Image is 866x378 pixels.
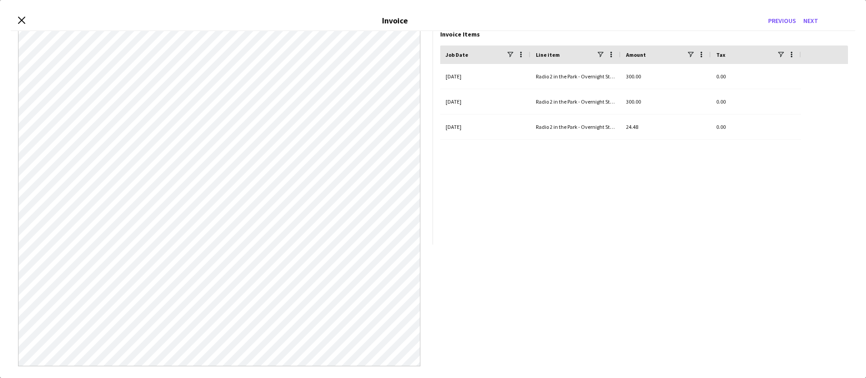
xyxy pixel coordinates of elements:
div: 24.48 [621,114,711,139]
div: 0.00 [711,64,801,89]
div: Radio 2 in the Park - Overnight Stage Manager (salary) [530,89,621,114]
span: Line item [536,51,560,58]
div: 0.00 [711,89,801,114]
div: Radio 2 in the Park - Overnight Stage Manager (salary) [530,64,621,89]
div: Radio 2 in the Park - Overnight Stage Manager (expense) [530,114,621,139]
span: Job Date [446,51,468,58]
button: Previous [765,14,800,28]
div: [DATE] [440,89,530,114]
button: Next [800,14,822,28]
div: 0.00 [711,114,801,139]
div: 300.00 [621,89,711,114]
div: 300.00 [621,64,711,89]
div: [DATE] [440,64,530,89]
div: Invoice Items [440,30,848,38]
span: Tax [716,51,725,58]
span: Amount [626,51,646,58]
div: [DATE] [440,114,530,139]
h3: Invoice [382,15,408,26]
